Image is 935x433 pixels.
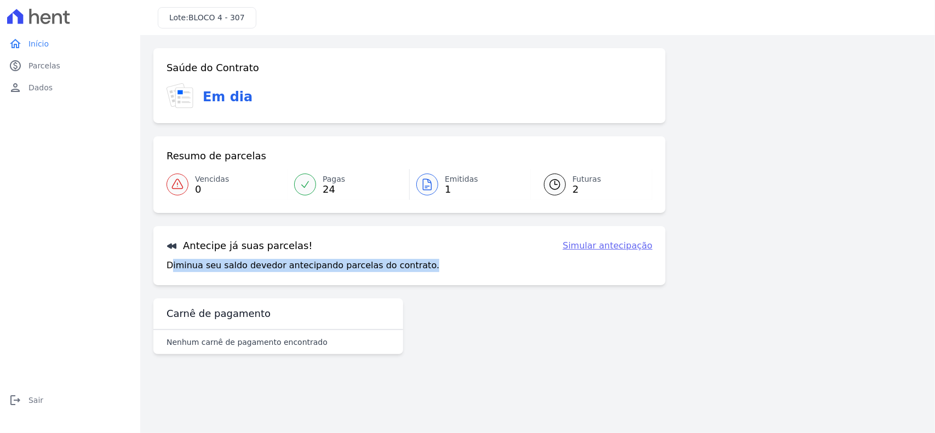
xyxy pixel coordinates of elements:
[4,33,136,55] a: homeInício
[531,169,652,200] a: Futuras 2
[167,239,313,252] h3: Antecipe já suas parcelas!
[323,174,345,185] span: Pagas
[169,12,245,24] h3: Lote:
[167,307,271,320] h3: Carnê de pagamento
[167,337,328,348] p: Nenhum carnê de pagamento encontrado
[188,13,245,22] span: BLOCO 4 - 307
[167,61,259,74] h3: Saúde do Contrato
[28,395,43,406] span: Sair
[563,239,652,252] a: Simular antecipação
[572,174,601,185] span: Futuras
[195,185,229,194] span: 0
[9,81,22,94] i: person
[445,174,478,185] span: Emitidas
[572,185,601,194] span: 2
[167,149,266,163] h3: Resumo de parcelas
[4,77,136,99] a: personDados
[9,37,22,50] i: home
[203,87,253,107] h3: Em dia
[28,82,53,93] span: Dados
[445,185,478,194] span: 1
[28,60,60,71] span: Parcelas
[410,169,531,200] a: Emitidas 1
[9,59,22,72] i: paid
[9,394,22,407] i: logout
[167,169,288,200] a: Vencidas 0
[4,55,136,77] a: paidParcelas
[4,389,136,411] a: logoutSair
[167,259,439,272] p: Diminua seu saldo devedor antecipando parcelas do contrato.
[195,174,229,185] span: Vencidas
[288,169,409,200] a: Pagas 24
[323,185,345,194] span: 24
[28,38,49,49] span: Início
